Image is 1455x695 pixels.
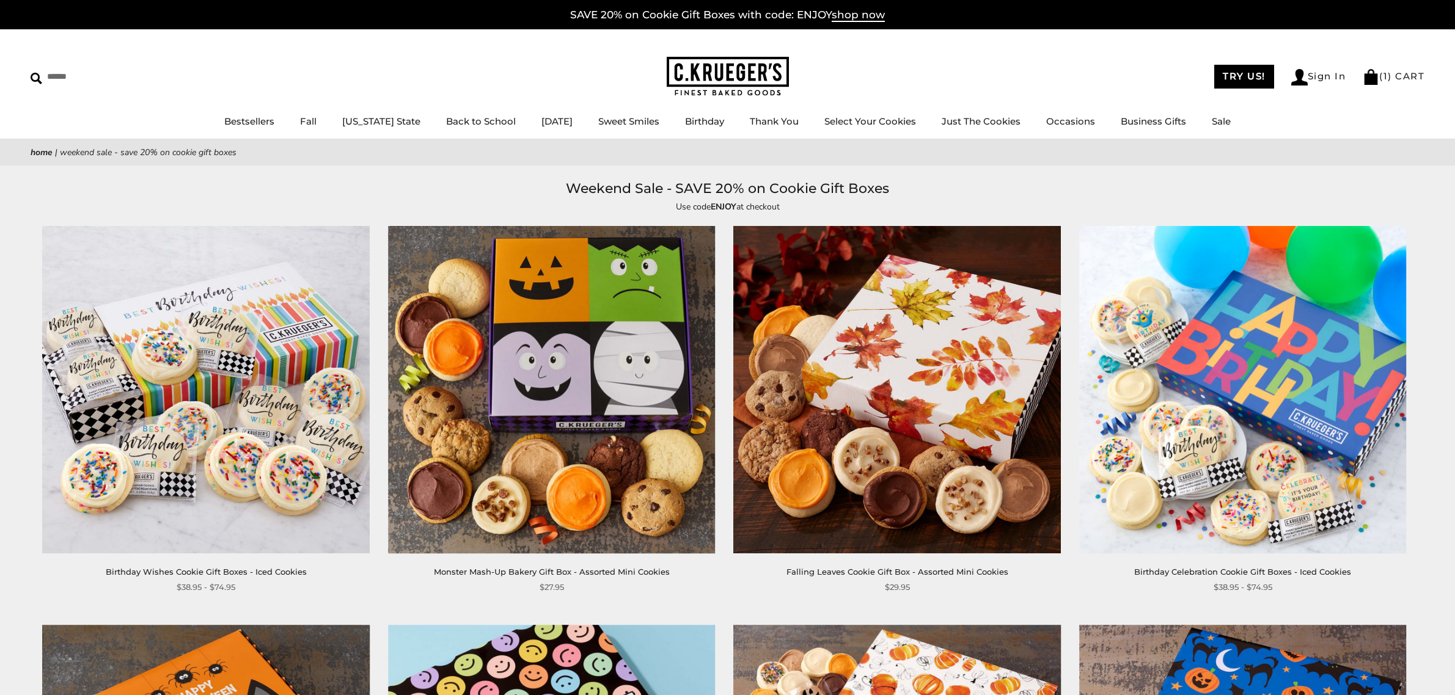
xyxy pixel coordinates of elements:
span: $38.95 - $74.95 [177,581,235,594]
a: Birthday Celebration Cookie Gift Boxes - Iced Cookies [1134,567,1351,577]
a: (1) CART [1363,70,1424,82]
a: Sign In [1291,69,1346,86]
span: $27.95 [540,581,564,594]
img: Birthday Wishes Cookie Gift Boxes - Iced Cookies [43,227,370,553]
a: Occasions [1046,115,1095,127]
span: shop now [832,9,885,22]
a: Birthday [685,115,724,127]
a: Business Gifts [1121,115,1186,127]
a: Home [31,147,53,158]
a: [US_STATE] State [342,115,420,127]
a: Sale [1212,115,1231,127]
img: Monster Mash-Up Bakery Gift Box - Assorted Mini Cookies [388,227,715,553]
img: Bag [1363,69,1379,85]
a: Thank You [750,115,799,127]
strong: ENJOY [711,201,736,213]
nav: breadcrumbs [31,145,1424,159]
input: Search [31,67,176,86]
a: Falling Leaves Cookie Gift Box - Assorted Mini Cookies [734,227,1061,553]
a: Back to School [446,115,516,127]
a: Select Your Cookies [824,115,916,127]
a: Monster Mash-Up Bakery Gift Box - Assorted Mini Cookies [434,567,670,577]
img: Birthday Celebration Cookie Gift Boxes - Iced Cookies [1079,227,1406,553]
a: Bestsellers [224,115,274,127]
p: Use code at checkout [447,200,1009,214]
a: Fall [300,115,317,127]
a: [DATE] [541,115,573,127]
a: TRY US! [1214,65,1274,89]
span: 1 [1384,70,1388,82]
img: Search [31,73,42,84]
span: $29.95 [885,581,910,594]
a: Birthday Wishes Cookie Gift Boxes - Iced Cookies [106,567,307,577]
a: Sweet Smiles [598,115,659,127]
span: Weekend Sale - SAVE 20% on Cookie Gift Boxes [60,147,236,158]
span: $38.95 - $74.95 [1214,581,1272,594]
a: Just The Cookies [942,115,1021,127]
span: | [55,147,57,158]
a: SAVE 20% on Cookie Gift Boxes with code: ENJOYshop now [570,9,885,22]
img: C.KRUEGER'S [667,57,789,96]
a: Falling Leaves Cookie Gift Box - Assorted Mini Cookies [786,567,1008,577]
h1: Weekend Sale - SAVE 20% on Cookie Gift Boxes [49,178,1406,200]
img: Falling Leaves Cookie Gift Box - Assorted Mini Cookies [733,227,1060,553]
img: Account [1291,69,1308,86]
